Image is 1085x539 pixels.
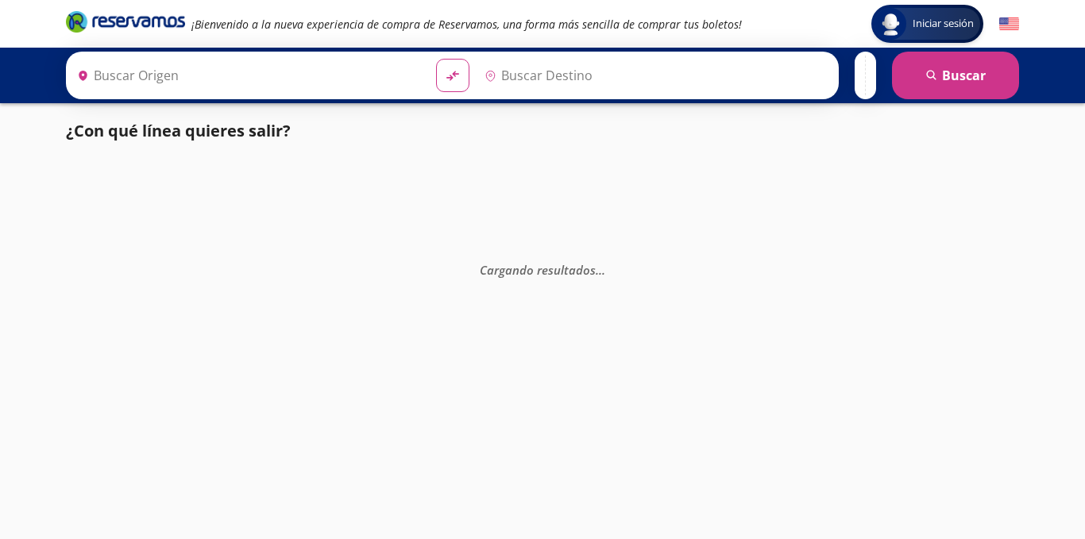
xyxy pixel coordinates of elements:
button: Buscar [892,52,1019,99]
span: Iniciar sesión [906,16,980,32]
a: Brand Logo [66,10,185,38]
p: ¿Con qué línea quieres salir? [66,119,291,143]
span: . [602,261,605,277]
input: Buscar Origen [71,56,423,95]
input: Buscar Destino [478,56,831,95]
span: . [596,261,599,277]
em: ¡Bienvenido a la nueva experiencia de compra de Reservamos, una forma más sencilla de comprar tus... [191,17,742,32]
em: Cargando resultados [480,261,605,277]
i: Brand Logo [66,10,185,33]
span: . [599,261,602,277]
button: English [999,14,1019,34]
